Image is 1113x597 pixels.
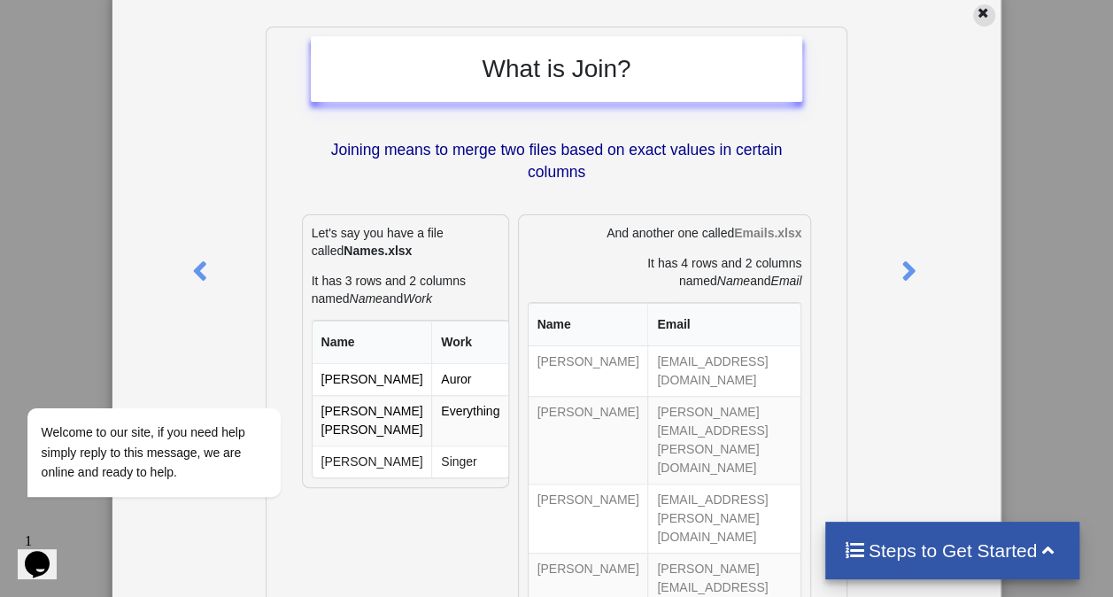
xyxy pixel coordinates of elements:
[313,321,432,364] th: Name
[313,395,432,446] td: [PERSON_NAME] [PERSON_NAME]
[529,303,648,346] th: Name
[328,54,785,84] h2: What is Join?
[431,321,508,364] th: Work
[431,446,508,477] td: Singer
[349,291,382,306] i: Name
[312,224,499,260] p: Let's say you have a file called
[18,526,74,579] iframe: chat widget
[431,395,508,446] td: Everything
[528,254,802,290] p: It has 4 rows and 2 columns named and
[647,346,800,396] td: [EMAIL_ADDRESS][DOMAIN_NAME]
[313,446,432,477] td: [PERSON_NAME]
[312,272,499,307] p: It has 3 rows and 2 columns named and
[403,291,432,306] i: Work
[529,396,648,484] td: [PERSON_NAME]
[647,484,800,553] td: [EMAIL_ADDRESS][PERSON_NAME][DOMAIN_NAME]
[311,139,803,183] p: Joining means to merge two files based on exact values in certain columns
[528,224,802,242] p: And another one called
[529,484,648,553] td: [PERSON_NAME]
[770,274,801,288] i: Email
[647,303,800,346] th: Email
[717,274,750,288] i: Name
[313,364,432,395] td: [PERSON_NAME]
[529,346,648,396] td: [PERSON_NAME]
[734,226,801,240] b: Emails.xlsx
[843,539,1062,562] h4: Steps to Get Started
[18,248,336,517] iframe: chat widget
[647,396,800,484] td: [PERSON_NAME][EMAIL_ADDRESS][PERSON_NAME][DOMAIN_NAME]
[431,364,508,395] td: Auror
[344,244,412,258] b: Names.xlsx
